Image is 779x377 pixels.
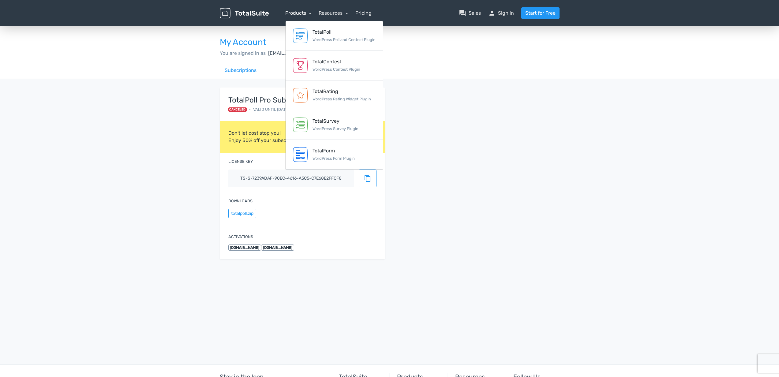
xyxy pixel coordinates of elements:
[488,9,514,17] a: personSign in
[228,159,253,164] label: License key
[220,8,269,19] img: TotalSuite for WordPress
[228,129,324,144] div: Don't let cost stop you! Enjoy 50% off your subscription renewals.
[285,10,312,16] a: Products
[228,234,253,240] label: Activations
[313,118,358,125] div: TotalSurvey
[359,170,376,187] button: content_copy
[313,147,355,155] div: TotalForm
[286,21,383,51] a: TotalPoll WordPress Poll and Contest Plugin
[488,9,496,17] span: person
[313,126,358,131] small: WordPress Survey Plugin
[228,107,247,112] span: Canceled
[293,58,308,73] img: TotalContest
[228,198,253,204] label: Downloads
[313,88,371,95] div: TotalRating
[313,37,376,42] small: WordPress Poll and Contest Plugin
[268,50,352,56] span: [EMAIL_ADDRESS][DOMAIN_NAME],
[319,10,348,16] a: Resources
[313,58,360,65] div: TotalContest
[313,28,376,36] div: TotalPoll
[313,67,360,72] small: WordPress Contest Plugin
[253,106,289,112] span: Valid until [DATE]
[286,51,383,80] a: TotalContest WordPress Contest Plugin
[228,244,261,251] span: [DOMAIN_NAME]
[293,88,308,103] img: TotalRating
[261,244,294,251] span: [DOMAIN_NAME]
[293,147,308,162] img: TotalForm
[286,80,383,110] a: TotalRating WordPress Rating Widget Plugin
[249,106,251,112] span: •
[293,118,308,132] img: TotalSurvey
[313,97,371,101] small: WordPress Rating Widget Plugin
[313,156,355,161] small: WordPress Form Plugin
[286,110,383,140] a: TotalSurvey WordPress Survey Plugin
[521,7,560,19] a: Start for Free
[220,38,560,47] h3: My Account
[228,209,256,218] button: totalpoll.zip
[286,140,383,170] a: TotalForm WordPress Form Plugin
[364,175,371,182] span: content_copy
[228,96,316,104] strong: TotalPoll Pro Subscription
[220,62,261,79] a: Subscriptions
[459,9,481,17] a: question_answerSales
[459,9,466,17] span: question_answer
[220,50,266,56] span: You are signed in as
[355,9,372,17] a: Pricing
[293,28,308,43] img: TotalPoll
